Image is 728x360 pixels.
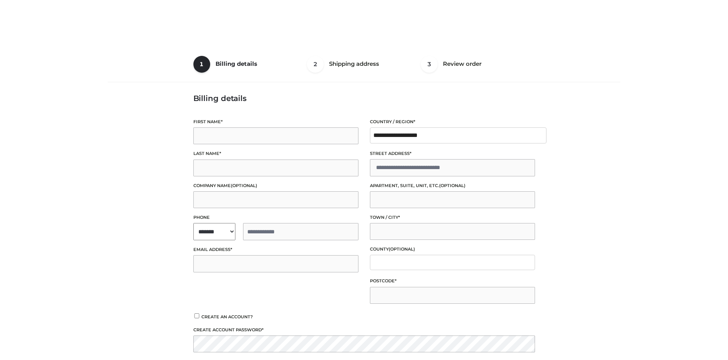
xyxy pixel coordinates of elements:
label: Create account password [193,326,535,334]
span: 3 [421,56,438,73]
label: Country / Region [370,118,535,125]
input: Create an account? [193,313,200,318]
label: First name [193,118,358,125]
span: 1 [193,56,210,73]
label: Town / City [370,214,535,221]
span: 2 [307,56,324,73]
label: Last name [193,150,358,157]
label: County [370,246,535,253]
label: Street address [370,150,535,157]
span: (optional) [231,183,257,188]
span: (optional) [389,246,415,252]
span: Billing details [216,60,257,67]
span: (optional) [439,183,465,188]
label: Apartment, suite, unit, etc. [370,182,535,189]
span: Review order [443,60,482,67]
label: Phone [193,214,358,221]
span: Create an account? [201,314,253,319]
label: Company name [193,182,358,189]
label: Email address [193,246,358,253]
h3: Billing details [193,94,535,103]
span: Shipping address [329,60,379,67]
label: Postcode [370,277,535,285]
